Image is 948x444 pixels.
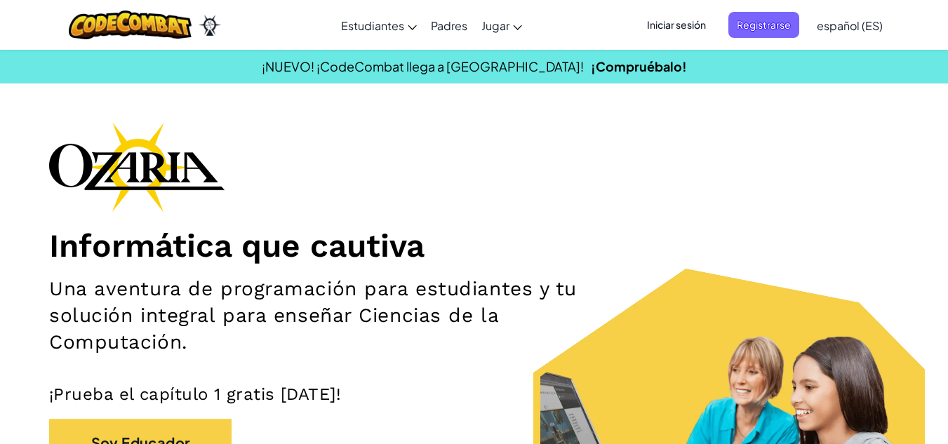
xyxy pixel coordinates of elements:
font: Una aventura de programación para estudiantes y tu solución integral para enseñar Ciencias de la ... [49,277,577,354]
img: Ozaria [199,15,221,36]
font: Iniciar sesión [647,18,706,31]
a: español (ES) [810,6,890,44]
font: Padres [431,18,467,33]
a: Jugar [474,6,529,44]
button: Registrarse [728,12,799,38]
font: español (ES) [817,18,883,33]
img: Logotipo de la marca Ozaria [49,122,225,212]
font: Registrarse [737,18,791,31]
a: ¡Compruébalo! [591,58,687,74]
a: Estudiantes [334,6,424,44]
font: Jugar [481,18,509,33]
font: Informática que cautiva [49,227,425,264]
img: Logotipo de CodeCombat [69,11,192,39]
font: Estudiantes [341,18,404,33]
button: Iniciar sesión [639,12,714,38]
font: ¡Prueba el capítulo 1 gratis [DATE]! [49,384,341,404]
font: ¡NUEVO! ¡CodeCombat llega a [GEOGRAPHIC_DATA]! [262,58,584,74]
a: Padres [424,6,474,44]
